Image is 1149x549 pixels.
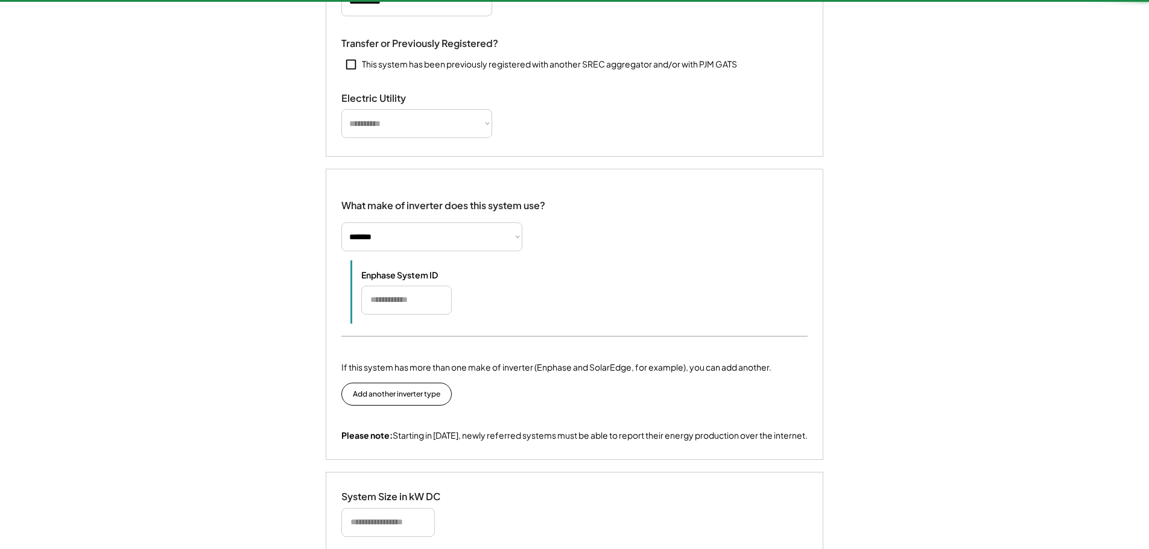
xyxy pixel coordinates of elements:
[341,92,462,105] div: Electric Utility
[341,430,393,441] strong: Please note:
[341,37,498,50] div: Transfer or Previously Registered?
[341,187,545,215] div: What make of inverter does this system use?
[341,491,462,503] div: System Size in kW DC
[341,430,808,442] div: Starting in [DATE], newly referred systems must be able to report their energy production over th...
[362,58,737,71] div: This system has been previously registered with another SREC aggregator and/or with PJM GATS
[361,269,482,280] div: Enphase System ID
[341,383,452,406] button: Add another inverter type
[341,361,771,374] div: If this system has more than one make of inverter (Enphase and SolarEdge, for example), you can a...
